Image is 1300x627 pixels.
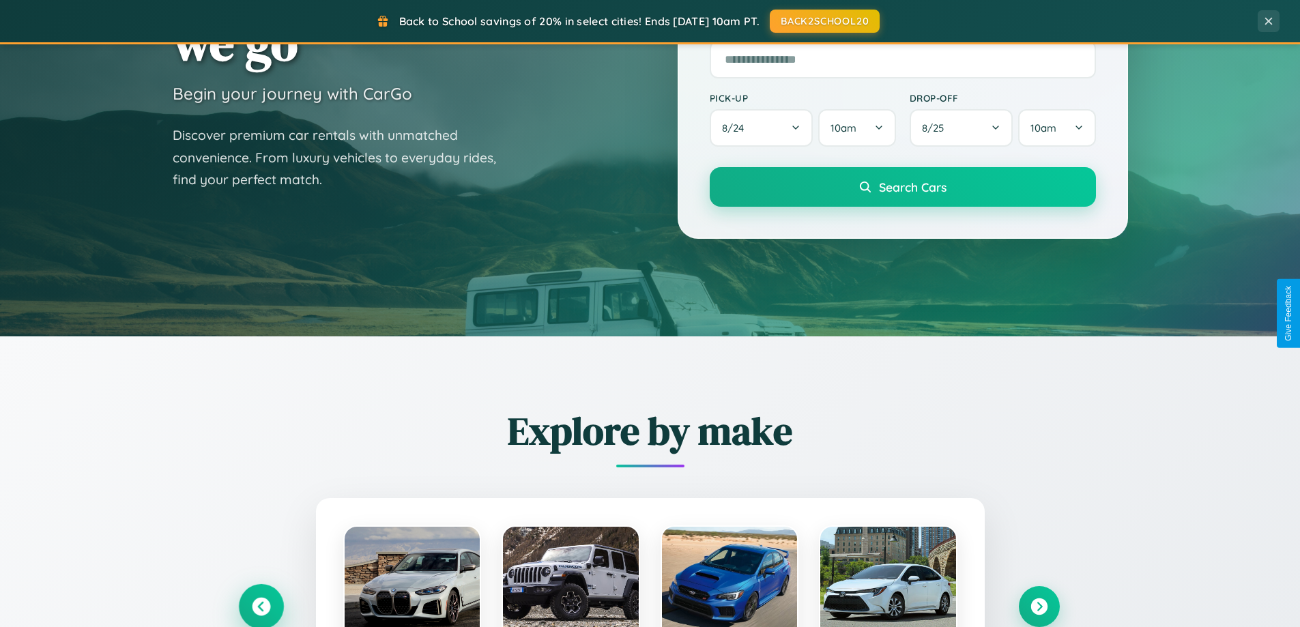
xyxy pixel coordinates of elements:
span: 8 / 24 [722,121,751,134]
span: Back to School savings of 20% in select cities! Ends [DATE] 10am PT. [399,14,760,28]
h2: Explore by make [241,405,1060,457]
h3: Begin your journey with CarGo [173,83,412,104]
p: Discover premium car rentals with unmatched convenience. From luxury vehicles to everyday rides, ... [173,124,514,191]
div: Give Feedback [1284,286,1293,341]
span: 10am [1030,121,1056,134]
button: 8/25 [910,109,1013,147]
span: 10am [830,121,856,134]
button: Search Cars [710,167,1096,207]
button: 8/24 [710,109,813,147]
button: BACK2SCHOOL20 [770,10,880,33]
label: Drop-off [910,92,1096,104]
button: 10am [1018,109,1095,147]
label: Pick-up [710,92,896,104]
button: 10am [818,109,895,147]
span: 8 / 25 [922,121,951,134]
span: Search Cars [879,179,947,194]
